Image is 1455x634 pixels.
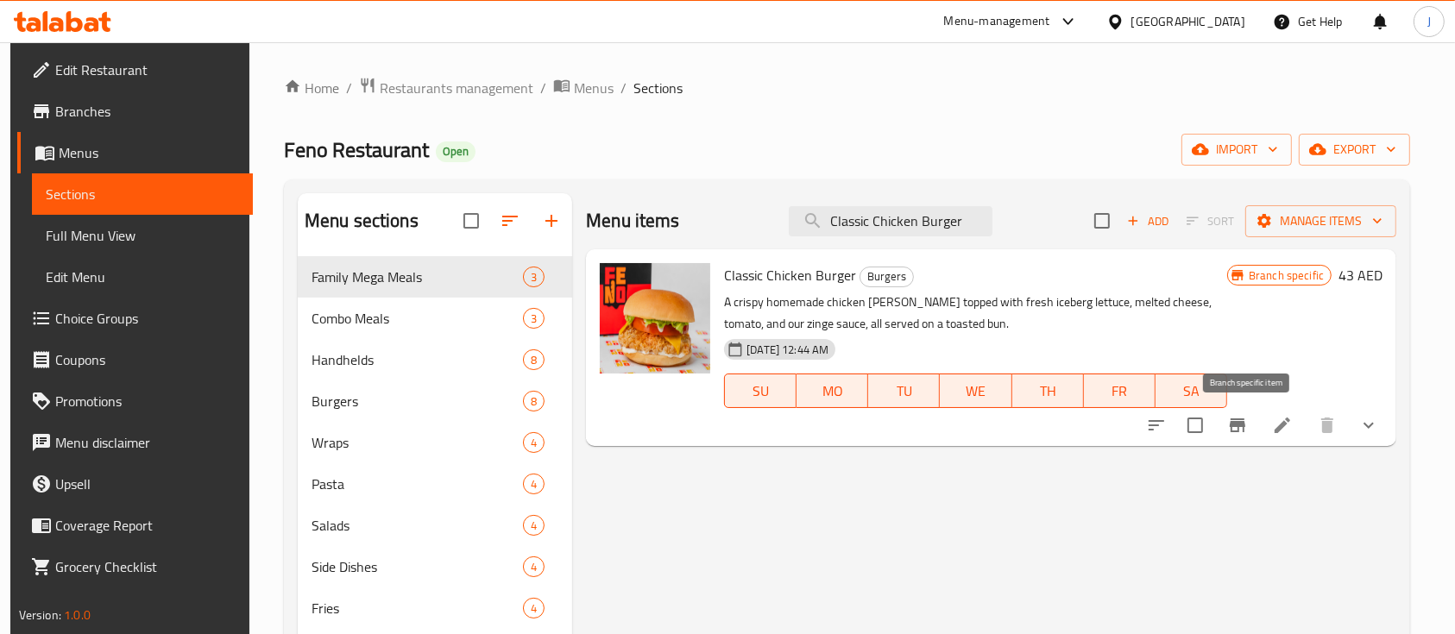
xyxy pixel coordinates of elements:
[284,77,1410,99] nav: breadcrumb
[1162,379,1220,404] span: SA
[740,342,835,358] span: [DATE] 12:44 AM
[524,600,544,617] span: 4
[55,432,240,453] span: Menu disclaimer
[298,339,572,380] div: Handhelds8
[55,60,240,80] span: Edit Restaurant
[312,598,523,618] span: Fries
[312,515,523,536] span: Salads
[574,78,614,98] span: Menus
[312,432,523,453] span: Wraps
[64,604,91,626] span: 1.0.0
[1181,134,1292,166] button: import
[55,556,240,577] span: Grocery Checklist
[17,505,254,546] a: Coverage Report
[284,130,429,169] span: Feno Restaurant
[1338,263,1383,287] h6: 43 AED
[523,308,545,329] div: items
[1012,373,1084,408] button: TH
[312,308,523,329] span: Combo Meals
[298,587,572,629] div: Fries4
[298,505,572,546] div: Salads4
[1358,415,1379,436] svg: Show Choices
[1245,205,1396,237] button: Manage items
[523,515,545,536] div: items
[531,200,572,242] button: Add section
[1348,405,1389,446] button: show more
[17,380,254,422] a: Promotions
[1120,208,1175,235] button: Add
[523,391,545,411] div: items
[298,463,572,505] div: Pasta4
[524,311,544,327] span: 3
[55,308,240,329] span: Choice Groups
[1084,203,1120,239] span: Select section
[1427,12,1431,31] span: J
[724,262,856,288] span: Classic Chicken Burger
[17,422,254,463] a: Menu disclaimer
[1131,12,1245,31] div: [GEOGRAPHIC_DATA]
[453,203,489,239] span: Select all sections
[600,263,710,373] img: Classic Chicken Burger
[944,11,1050,32] div: Menu-management
[553,77,614,99] a: Menus
[860,267,913,286] span: Burgers
[860,267,914,287] div: Burgers
[1091,379,1149,404] span: FR
[633,78,683,98] span: Sections
[55,101,240,122] span: Branches
[55,515,240,536] span: Coverage Report
[1019,379,1077,404] span: TH
[523,598,545,618] div: items
[55,391,240,411] span: Promotions
[17,91,254,132] a: Branches
[1156,373,1227,408] button: SA
[789,206,992,236] input: search
[1084,373,1156,408] button: FR
[298,298,572,339] div: Combo Meals3
[436,144,476,159] span: Open
[46,267,240,287] span: Edit Menu
[46,184,240,204] span: Sections
[32,256,254,298] a: Edit Menu
[284,78,339,98] a: Home
[732,379,790,404] span: SU
[524,352,544,368] span: 8
[524,269,544,286] span: 3
[436,141,476,162] div: Open
[524,476,544,493] span: 4
[17,298,254,339] a: Choice Groups
[803,379,861,404] span: MO
[1177,407,1213,443] span: Select to update
[940,373,1011,408] button: WE
[524,518,544,534] span: 4
[1272,415,1293,436] a: Edit menu item
[586,208,680,234] h2: Menu items
[312,267,523,287] span: Family Mega Meals
[32,173,254,215] a: Sections
[17,49,254,91] a: Edit Restaurant
[19,604,61,626] span: Version:
[46,225,240,246] span: Full Menu View
[724,373,797,408] button: SU
[312,349,523,370] span: Handhelds
[1195,139,1278,160] span: import
[524,559,544,575] span: 4
[1313,139,1396,160] span: export
[298,256,572,298] div: Family Mega Meals3
[523,432,545,453] div: items
[312,556,523,577] span: Side Dishes
[489,200,531,242] span: Sort sections
[312,391,523,411] div: Burgers
[17,546,254,587] a: Grocery Checklist
[55,349,240,370] span: Coupons
[312,474,523,494] span: Pasta
[523,474,545,494] div: items
[1120,208,1175,235] span: Add item
[523,267,545,287] div: items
